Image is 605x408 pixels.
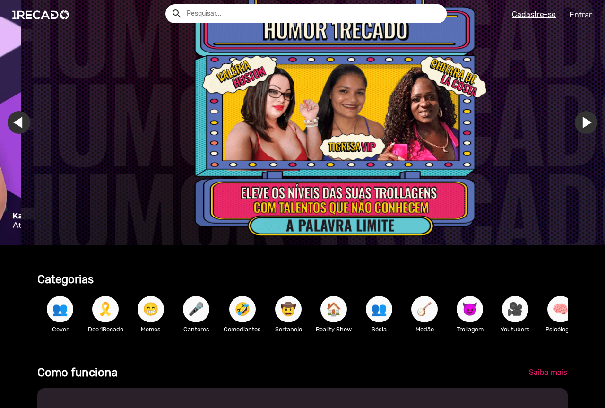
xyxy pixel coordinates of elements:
button: 🤣 [229,296,256,322]
span: 🪕 [416,296,432,322]
p: Doe 1Recado [87,325,123,334]
b: Como funciona [37,366,118,379]
a: Entrar [563,7,598,23]
mat-icon: Example home icon [171,8,182,19]
a: Saiba mais [521,364,575,381]
button: Example home icon [168,5,184,21]
button: 😁 [138,296,164,322]
p: Psicólogos [543,325,579,334]
input: Pesquisar... [180,4,447,23]
span: 👥 [371,296,387,322]
button: 🤠 [275,296,302,322]
button: 🎥 [502,296,528,322]
span: 🤣 [234,296,251,322]
p: Youtubers [497,325,533,334]
p: Sósia [361,325,397,334]
span: 😁 [143,296,159,322]
button: 🎤 [183,296,209,322]
span: 🎤 [188,296,204,322]
p: Sertanejo [270,325,306,334]
button: 👥 [47,296,73,322]
span: 😈 [462,296,478,322]
button: 🪕 [411,296,438,322]
button: 🎗️ [92,296,119,322]
span: 🎥 [507,296,523,322]
span: 🏠 [326,296,342,322]
p: Trollagem [452,325,488,334]
button: 🧠 [547,296,574,322]
span: 🧠 [553,296,569,322]
p: Comediantes [224,325,261,334]
button: 🏠 [320,296,347,322]
p: Modão [406,325,442,334]
button: 👥 [366,296,392,322]
p: Memes [133,325,169,334]
u: Cadastre-se [512,10,556,19]
button: 😈 [457,296,483,322]
span: 👥 [52,296,68,322]
p: Cover [42,325,78,334]
b: Categorias [37,273,94,286]
p: Reality Show [316,325,352,334]
p: Cantores [178,325,214,334]
span: Saiba mais [529,368,567,377]
span: 🤠 [280,296,296,322]
a: Ir para o slide anterior [29,111,52,134]
span: 🎗️ [97,296,113,322]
